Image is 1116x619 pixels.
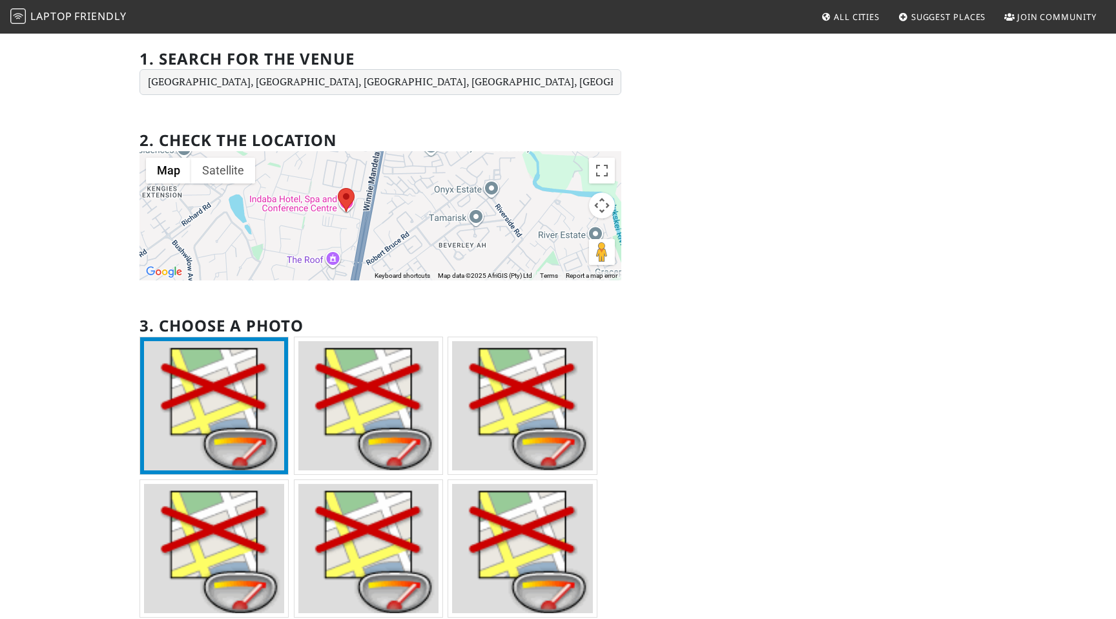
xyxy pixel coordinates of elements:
[146,158,191,184] button: Show street map
[566,272,617,279] a: Report a map error
[816,5,885,28] a: All Cities
[139,131,337,150] h2: 2. Check the location
[589,193,615,218] button: Map camera controls
[589,239,615,265] button: Drag Pegman onto the map to open Street View
[589,158,615,184] button: Toggle fullscreen view
[139,317,304,335] h2: 3. Choose a photo
[298,484,439,613] img: PhotoService.GetPhoto
[144,484,284,613] img: PhotoService.GetPhoto
[1017,11,1097,23] span: Join Community
[834,11,880,23] span: All Cities
[375,271,430,280] button: Keyboard shortcuts
[143,264,185,280] img: Google
[139,69,621,95] input: Enter a location
[452,484,592,613] img: PhotoService.GetPhoto
[911,11,986,23] span: Suggest Places
[999,5,1102,28] a: Join Community
[144,341,284,470] img: PhotoService.GetPhoto
[74,9,126,23] span: Friendly
[438,272,532,279] span: Map data ©2025 AfriGIS (Pty) Ltd
[30,9,72,23] span: Laptop
[540,272,558,279] a: Terms (opens in new tab)
[139,50,355,68] h2: 1. Search for the venue
[298,341,439,470] img: PhotoService.GetPhoto
[893,5,991,28] a: Suggest Places
[191,158,255,184] button: Show satellite imagery
[452,341,592,470] img: PhotoService.GetPhoto
[10,6,127,28] a: LaptopFriendly LaptopFriendly
[143,264,185,280] a: Open this area in Google Maps (opens a new window)
[10,8,26,24] img: LaptopFriendly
